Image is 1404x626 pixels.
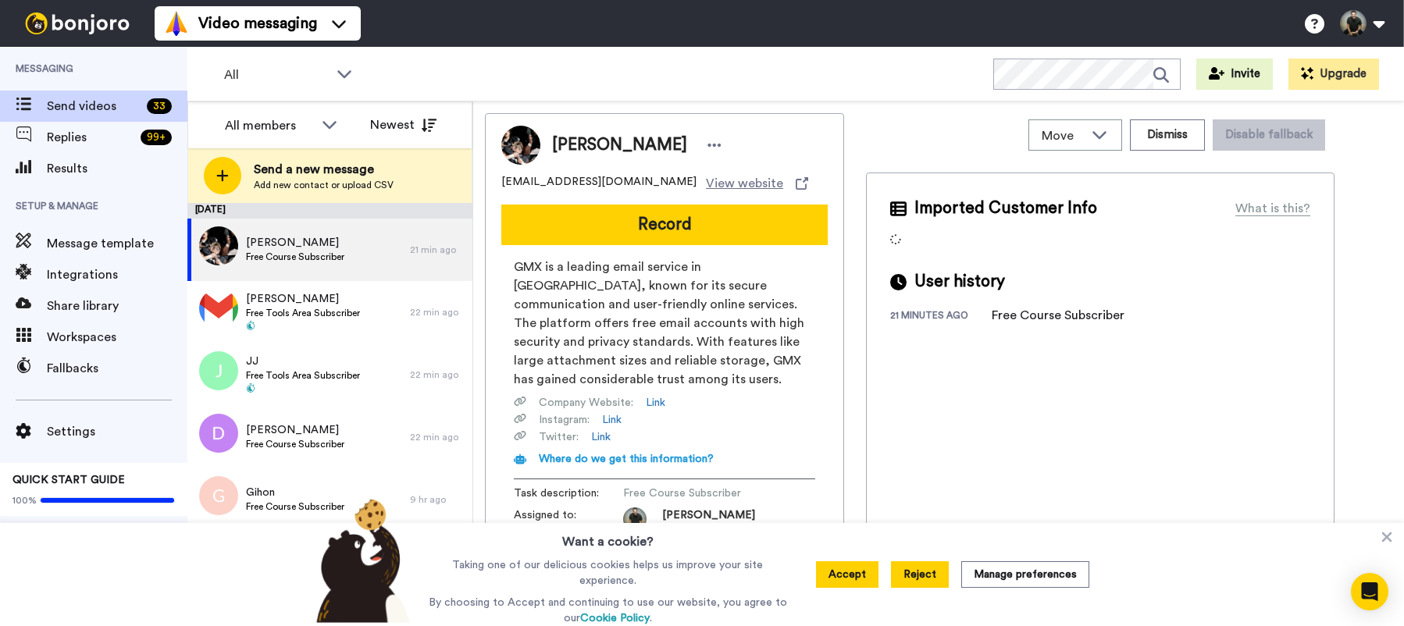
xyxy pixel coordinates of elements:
div: 9 hr ago [410,493,465,506]
span: [PERSON_NAME] [552,133,687,157]
h3: Want a cookie? [562,523,654,551]
span: JJ [246,354,360,369]
span: Fallbacks [47,359,187,378]
img: d.png [199,414,238,453]
div: All members [225,116,314,135]
button: Accept [816,561,878,588]
span: View website [706,174,783,193]
span: Free Course Subscriber [246,438,344,450]
a: Link [591,429,611,445]
span: Twitter : [539,429,579,445]
span: Send videos [47,97,141,116]
a: Link [646,395,665,411]
img: dbb43e74-4438-4751-bed8-fc882dc9d16e-1616669848.jpg [623,507,647,531]
div: 33 [147,98,172,114]
span: Instagram : [539,412,590,428]
div: 21 minutes ago [890,309,992,325]
span: Share library [47,297,187,315]
img: j.png [199,351,238,390]
div: 22 min ago [410,368,465,381]
span: 100% [12,494,37,507]
span: Assigned to: [514,507,623,531]
span: [EMAIL_ADDRESS][DOMAIN_NAME] [501,174,697,193]
button: Disable fallback [1213,119,1325,151]
p: By choosing to Accept and continuing to use our website, you agree to our . [425,595,791,626]
span: Replies [47,128,134,147]
span: Free Tools Area Subscriber [246,307,360,319]
span: Message template [47,234,187,253]
span: Free Tools Area Subscriber [246,369,360,382]
img: 93da9379-c329-4c22-b484-953b88707fe7.png [199,289,238,328]
a: Cookie Policy [580,613,650,624]
span: Add new contact or upload CSV [254,179,394,191]
span: [PERSON_NAME] [662,507,755,531]
span: [PERSON_NAME] [246,291,360,307]
span: Where do we get this information? [539,453,714,464]
span: Integrations [47,265,187,284]
img: vm-color.svg [164,11,189,36]
div: 99 + [141,130,172,145]
div: Free Course Subscriber [992,306,1124,325]
button: Dismiss [1130,119,1205,151]
span: [PERSON_NAME] [246,422,344,438]
span: GMX is a leading email service in [GEOGRAPHIC_DATA], known for its secure communication and user-... [514,258,815,389]
button: Invite [1196,59,1273,90]
img: bear-with-cookie.png [302,498,418,623]
div: 22 min ago [410,431,465,443]
div: 22 min ago [410,306,465,318]
a: View website [706,174,808,193]
div: What is this? [1235,199,1310,218]
span: QUICK START GUIDE [12,475,125,486]
a: Link [602,412,622,428]
span: Video messaging [198,12,317,34]
span: Gihon [246,485,344,500]
p: Taking one of our delicious cookies helps us improve your site experience. [425,557,791,589]
span: Task description : [514,486,623,501]
span: Settings [47,422,187,441]
span: Imported Customer Info [914,197,1097,220]
span: Free Course Subscriber [246,251,344,263]
button: Record [501,205,828,245]
img: g.png [199,476,238,515]
span: All [224,66,329,84]
div: [DATE] [187,203,472,219]
button: Newest [358,109,448,140]
img: Image of Mathis [501,126,540,165]
span: Workspaces [47,328,187,347]
span: Move [1042,126,1084,145]
div: 21 min ago [410,244,465,256]
span: Send a new message [254,160,394,179]
span: Free Course Subscriber [623,486,771,501]
span: Free Course Subscriber [246,500,344,513]
button: Manage preferences [961,561,1089,588]
span: User history [914,270,1005,293]
span: Company Website : [539,395,633,411]
button: Upgrade [1288,59,1379,90]
img: 05795638-46ed-4a9e-8d90-5dac002af653.jpg [199,226,238,265]
div: Open Intercom Messenger [1351,573,1388,610]
button: Reject [891,561,949,588]
span: Results [47,159,187,178]
img: bj-logo-header-white.svg [19,12,136,34]
span: [PERSON_NAME] [246,235,344,251]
